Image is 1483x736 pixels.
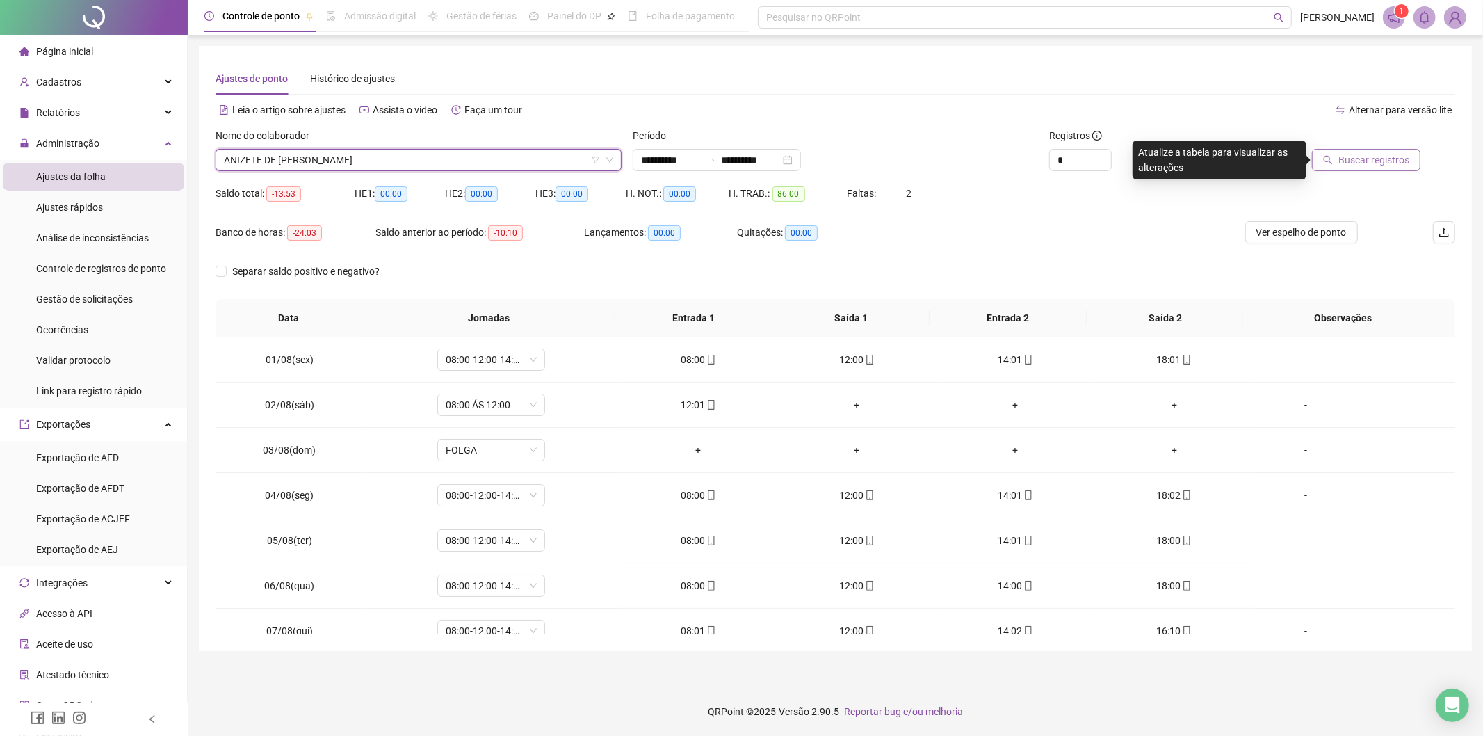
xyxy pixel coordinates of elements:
span: linkedin [51,711,65,725]
span: mobile [1022,581,1033,591]
span: Página inicial [36,46,93,57]
span: Controle de ponto [222,10,300,22]
span: mobile [1181,490,1192,500]
span: Administração [36,138,99,149]
span: 08:00-12:00-14:00-18:00 [446,485,537,506]
span: -24:03 [287,225,322,241]
span: facebook [31,711,44,725]
span: 05/08(ter) [267,535,312,546]
span: lock [19,138,29,148]
span: 07/08(qui) [266,625,313,637]
div: - [1265,352,1347,367]
div: - [1265,533,1347,548]
div: 18:00 [1106,533,1242,548]
span: 00:00 [556,186,588,202]
div: - [1265,397,1347,413]
span: mobile [705,400,716,410]
span: Acesso à API [36,608,92,619]
span: filter [592,156,600,164]
span: Gestão de solicitações [36,294,133,305]
th: Entrada 1 [615,299,772,337]
span: Histórico de ajustes [310,73,395,84]
div: HE 1: [355,186,445,202]
span: file-text [219,105,229,115]
div: 14:02 [948,623,1084,639]
span: swap [1336,105,1345,115]
span: instagram [72,711,86,725]
span: left [147,714,157,724]
button: Ver espelho de ponto [1245,221,1358,243]
span: mobile [864,536,875,545]
label: Período [633,128,675,143]
th: Saída 2 [1087,299,1244,337]
div: Lançamentos: [584,225,737,241]
div: 12:01 [630,397,766,413]
span: ANIZETE DE OLIVEIRA ARAÚJO [224,150,613,170]
span: Aceite de uso [36,639,93,650]
div: Quitações: [737,225,876,241]
span: down [606,156,614,164]
span: 04/08(seg) [265,490,314,501]
span: home [19,47,29,56]
th: Data [216,299,362,337]
span: Exportação de AFD [36,452,119,463]
span: mobile [1022,490,1033,500]
div: + [788,442,925,458]
div: + [1106,442,1242,458]
div: Saldo anterior ao período: [375,225,584,241]
span: Integrações [36,577,88,589]
span: pushpin [607,13,615,21]
div: - [1265,442,1347,458]
span: 01/08(sex) [266,354,314,365]
span: Análise de inconsistências [36,232,149,243]
span: Exportação de ACJEF [36,513,130,525]
span: Alternar para versão lite [1349,104,1452,115]
span: -10:10 [488,225,523,241]
span: Validar protocolo [36,355,111,366]
label: Nome do colaborador [216,128,318,143]
span: 08:00-12:00-14:00-18:00 [446,349,537,370]
span: 08:00 ÁS 12:00 [446,394,537,415]
div: 18:00 [1106,578,1242,593]
span: Atestado técnico [36,669,109,680]
span: export [19,419,29,429]
div: - [1265,623,1347,639]
span: clock-circle [204,11,214,21]
span: Painel do DP [547,10,601,22]
span: pushpin [305,13,314,21]
span: 00:00 [785,225,818,241]
span: mobile [1022,536,1033,545]
span: mobile [705,581,716,591]
span: Versão [779,706,809,717]
div: 12:00 [788,533,925,548]
span: notification [1388,11,1400,24]
span: api [19,609,29,618]
span: FOLGA [446,440,537,461]
span: mobile [1022,626,1033,636]
span: 00:00 [375,186,407,202]
span: mobile [864,581,875,591]
div: 08:00 [630,578,766,593]
th: Saída 1 [772,299,930,337]
span: 08:00-12:00-14:00-18:00 [446,530,537,551]
span: 03/08(dom) [263,445,316,456]
div: 12:00 [788,578,925,593]
div: 12:00 [788,352,925,367]
span: Buscar registros [1338,152,1409,168]
div: 18:01 [1106,352,1242,367]
span: Ajustes de ponto [216,73,288,84]
span: 00:00 [663,186,696,202]
div: Atualize a tabela para visualizar as alterações [1133,141,1306,179]
div: 16:10 [1106,623,1242,639]
span: Leia o artigo sobre ajustes [232,104,346,115]
div: + [948,397,1084,413]
div: 08:00 [630,533,766,548]
span: 2 [907,188,912,199]
span: bell [1418,11,1431,24]
div: 08:00 [630,352,766,367]
span: book [628,11,638,21]
span: Gestão de férias [446,10,517,22]
div: HE 3: [535,186,626,202]
span: history [451,105,461,115]
span: user-add [19,77,29,87]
